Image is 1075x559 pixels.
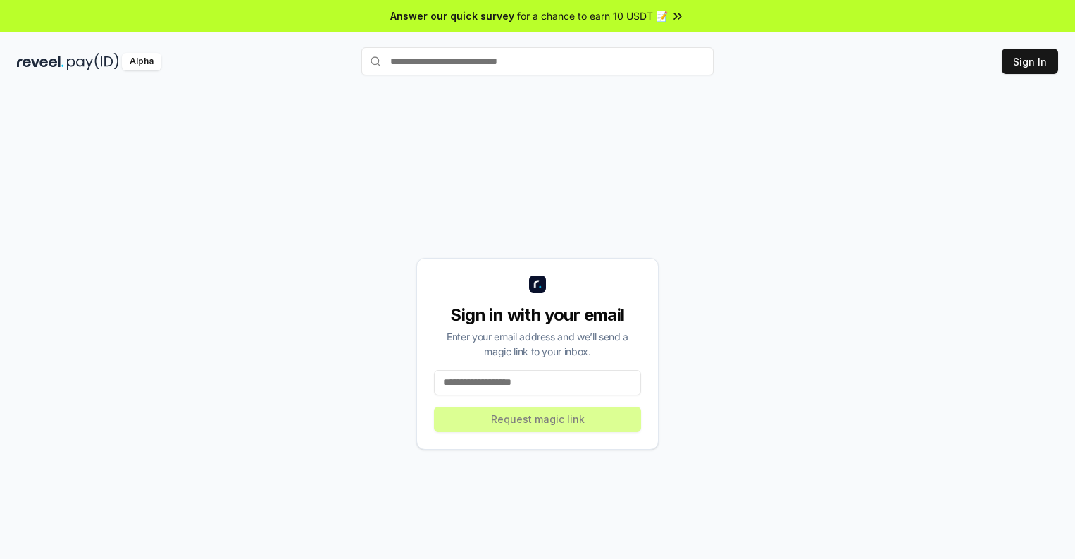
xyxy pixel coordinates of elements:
[67,53,119,70] img: pay_id
[1002,49,1058,74] button: Sign In
[434,329,641,359] div: Enter your email address and we’ll send a magic link to your inbox.
[17,53,64,70] img: reveel_dark
[529,276,546,293] img: logo_small
[434,304,641,326] div: Sign in with your email
[122,53,161,70] div: Alpha
[517,8,668,23] span: for a chance to earn 10 USDT 📝
[390,8,514,23] span: Answer our quick survey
